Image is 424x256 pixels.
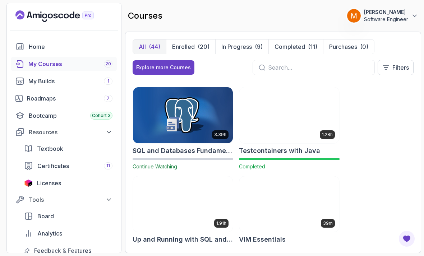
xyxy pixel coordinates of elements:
p: All [139,42,146,51]
div: Roadmaps [27,94,112,103]
a: home [11,39,117,54]
p: Filters [392,63,409,72]
button: All(44) [133,39,166,54]
div: Explore more Courses [136,64,191,71]
div: (11) [308,42,317,51]
button: Purchases(0) [323,39,374,54]
button: Enrolled(20) [166,39,215,54]
span: 7 [107,96,110,101]
button: Filters [378,60,414,75]
a: licenses [20,176,117,190]
button: Tools [11,193,117,206]
div: Resources [29,128,112,136]
div: (9) [255,42,263,51]
span: Feedback & Features [34,246,91,255]
a: bootcamp [11,108,117,123]
img: VIM Essentials card [239,176,339,232]
p: Completed [275,42,305,51]
a: textbook [20,141,117,156]
a: Testcontainers with Java card1.28hTestcontainers with JavaCompleted [239,87,340,170]
div: (44) [149,42,160,51]
img: Up and Running with SQL and Databases card [133,176,233,232]
button: Resources [11,126,117,139]
span: Continue Watching [133,163,177,169]
h2: SQL and Databases Fundamentals [133,146,233,156]
img: user profile image [347,9,361,23]
span: Board [37,212,54,220]
p: 3.39h [214,132,226,138]
span: Analytics [37,229,62,238]
img: jetbrains icon [24,180,33,187]
button: user profile image[PERSON_NAME]Software Engineer [347,9,418,23]
div: Bootcamp [29,111,112,120]
div: (20) [198,42,209,51]
p: Software Engineer [364,16,408,23]
p: 1.91h [216,220,226,226]
img: Testcontainers with Java card [239,87,339,143]
span: 20 [105,61,111,67]
span: Textbook [37,144,63,153]
span: 11 [106,163,110,169]
p: Enrolled [172,42,195,51]
a: builds [11,74,117,88]
a: analytics [20,226,117,241]
button: Explore more Courses [133,60,194,75]
span: 1 [107,78,109,84]
p: [PERSON_NAME] [364,9,408,16]
span: Completed [239,163,265,169]
a: certificates [20,159,117,173]
div: My Courses [28,60,112,68]
a: roadmaps [11,91,117,106]
p: 39m [323,220,333,226]
a: courses [11,57,117,71]
h2: Testcontainers with Java [239,146,320,156]
span: Certificates [37,162,69,170]
div: My Builds [28,77,112,85]
img: SQL and Databases Fundamentals card [133,87,233,143]
p: In Progress [221,42,252,51]
a: SQL and Databases Fundamentals card3.39hSQL and Databases FundamentalsContinue Watching [133,87,233,170]
a: board [20,209,117,223]
button: Open Feedback Button [398,230,415,247]
button: In Progress(9) [215,39,268,54]
button: Completed(11) [268,39,323,54]
a: Landing page [15,10,110,22]
div: Tools [29,195,112,204]
h2: Up and Running with SQL and Databases [133,234,233,245]
span: Licenses [37,179,61,187]
span: Cohort 3 [92,113,111,118]
p: 1.28h [322,132,333,138]
h2: VIM Essentials [239,234,286,245]
div: (0) [360,42,368,51]
div: Home [29,42,112,51]
p: Purchases [329,42,357,51]
input: Search... [268,63,369,72]
h2: courses [128,10,162,22]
